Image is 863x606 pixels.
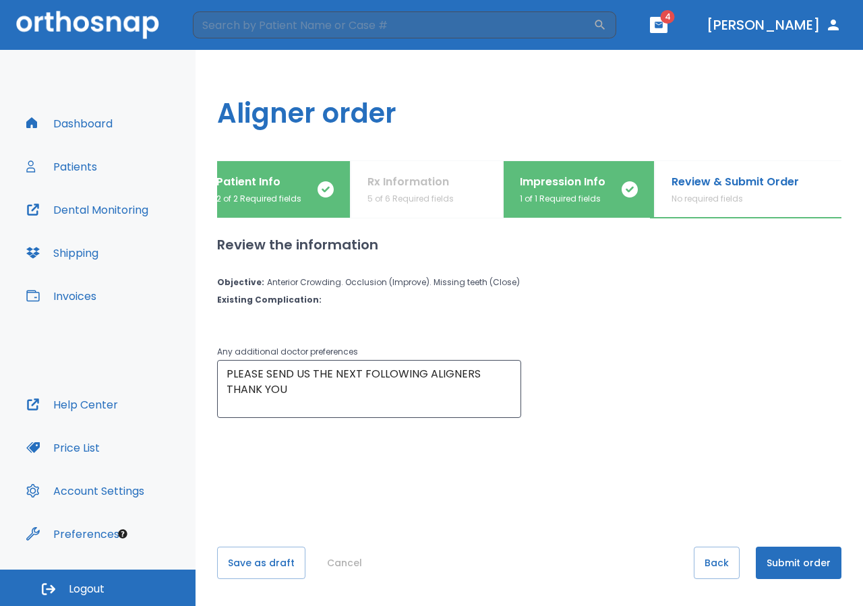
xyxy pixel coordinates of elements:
p: Rx Information [367,174,454,190]
button: Dental Monitoring [18,193,156,226]
button: Dashboard [18,107,121,140]
p: 1 of 1 Required fields [520,193,605,205]
p: Review & Submit Order [672,174,799,190]
textarea: PLEASE SEND US THE NEXT FOLLOWING ALIGNERS THANK YOU [227,366,512,413]
button: Price List [18,431,108,464]
button: Preferences [18,518,127,550]
p: Patient Info [216,174,301,190]
button: Submit order [756,547,841,579]
button: Invoices [18,280,105,312]
button: [PERSON_NAME] [701,13,847,37]
button: Save as draft [217,547,305,579]
p: Impression Info [520,174,605,190]
img: Orthosnap [16,11,159,38]
div: Tooltip anchor [117,528,129,540]
p: 5 of 6 Required fields [367,193,454,205]
p: Any additional doctor preferences [217,344,521,360]
h1: Aligner order [196,50,863,160]
button: Shipping [18,237,107,269]
button: Account Settings [18,475,152,507]
button: Patients [18,150,105,183]
p: No required fields [672,193,799,205]
span: 4 [661,10,675,24]
button: Help Center [18,388,126,421]
button: Cancel [322,547,367,579]
h2: Review the information [217,235,841,255]
p: Objective : [217,276,264,289]
button: Back [694,547,740,579]
span: Logout [69,582,105,597]
p: 2 of 2 Required fields [216,193,301,205]
p: Existing Complication : [217,294,322,306]
input: Search by Patient Name or Case # [193,11,593,38]
p: Anterior Crowding. Occlusion (Improve). Missing teeth (Close) [267,276,520,289]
